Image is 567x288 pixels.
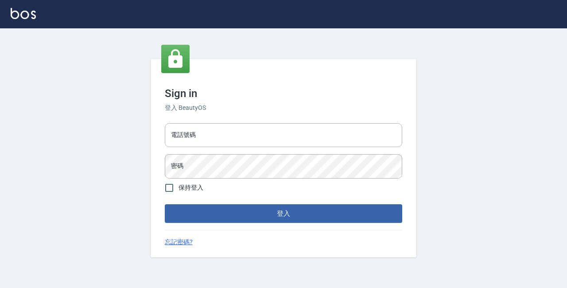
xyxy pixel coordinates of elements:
[165,204,402,223] button: 登入
[179,183,203,192] span: 保持登入
[165,103,402,113] h6: 登入 BeautyOS
[165,87,402,100] h3: Sign in
[11,8,36,19] img: Logo
[165,237,193,247] a: 忘記密碼?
